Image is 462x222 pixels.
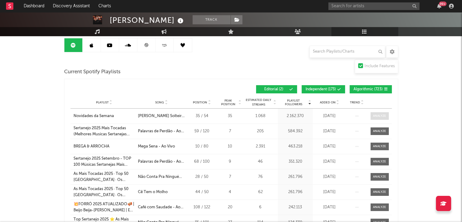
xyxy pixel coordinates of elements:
div: 1.068 [245,113,276,119]
div: 35 / 54 [188,113,216,119]
div: Café com Saudade - Ao Vivo [138,204,185,210]
div: 46 [245,159,276,165]
span: Algorithmic ( 723 ) [354,88,383,91]
span: Song [155,101,164,104]
div: 44 / 50 [188,189,216,195]
div: 7 [219,128,241,134]
a: Sertanejo 2025 Mais Tocadas (Melhores Musicas Sertanejas 2025) [74,125,135,137]
div: 108 / 122 [188,204,216,210]
button: Editorial(2) [256,85,297,93]
div: Não Conta Pra Ninguém - Ao Vivo [138,174,185,180]
div: [PERSON_NAME] Solteiro - Ao Vivo [138,113,185,119]
span: Added On [320,101,336,104]
div: 68 / 100 [188,159,216,165]
input: Search for artists [328,2,419,10]
div: 2.162.370 [279,113,311,119]
a: As Mais Tocadas 2025 ∙ Top 50 [GEOGRAPHIC_DATA] ∙ Os Melhores Hits 2025 ∙ Top [GEOGRAPHIC_DATA] [74,186,135,198]
div: [DATE] [314,144,345,150]
div: 242.113 [279,204,311,210]
a: As Mais Tocadas 2025 ∙ Top 50 [GEOGRAPHIC_DATA] ∙ Os Melhores Hits 2025 ∙ Top [GEOGRAPHIC_DATA] [74,171,135,183]
div: 7 [219,174,241,180]
div: [DATE] [314,128,345,134]
span: Playlist Followers [279,99,308,106]
div: 261.796 [279,174,311,180]
a: Sertanejo 2025 Setembro - TOP 100 Músicas Sertanejas Mais Tocadas (Sucessos Sertanejos 2025) [74,156,135,168]
div: 261.796 [279,189,311,195]
div: Include Features [364,63,395,70]
button: Algorithmic(723) [350,85,392,93]
div: [DATE] [314,174,345,180]
div: 99 + [439,2,447,6]
div: 205 [245,128,276,134]
span: Editorial ( 2 ) [260,88,288,91]
div: Palavras de Perdão - Ao Vivo [138,128,185,134]
div: [DATE] [314,189,345,195]
span: Independent ( 173 ) [306,88,336,91]
a: Novidades da Semana [74,113,135,119]
div: Novidades da Semana [74,113,114,119]
div: Cê Tem o Molho [138,189,168,195]
div: 76 [245,174,276,180]
div: 10 / 80 [188,144,216,150]
button: Independent(173) [302,85,345,93]
span: Peak Position [219,99,238,106]
div: 6 [245,204,276,210]
button: 99+ [437,4,441,9]
div: [DATE] [314,204,345,210]
div: Palavras de Perdão - Ao Vivo [138,159,185,165]
div: 584.392 [279,128,311,134]
div: [PERSON_NAME] [110,15,185,25]
div: 2.391 [245,144,276,150]
div: BREGA & ARROCHA [74,144,109,150]
div: 463.218 [279,144,311,150]
input: Search Playlists/Charts [310,46,385,58]
div: Mega Sena - Ao Vivo [138,144,175,150]
a: 💥FORRÓ 2025 ATUALIZADO🪗 | Beijo Beija-[PERSON_NAME] | Eu me Apaixonei | Silêncio | Atualizado 2025 [74,201,135,213]
div: 20 [219,204,241,210]
span: Position [193,101,207,104]
span: Current Spotify Playlists [64,68,121,76]
div: 351.320 [279,159,311,165]
span: Estimated Daily Streams [245,98,273,107]
div: 35 [219,113,241,119]
div: [DATE] [314,159,345,165]
div: 10 [219,144,241,150]
div: 62 [245,189,276,195]
div: 59 / 120 [188,128,216,134]
span: Trend [350,101,360,104]
div: [DATE] [314,113,345,119]
div: 28 / 50 [188,174,216,180]
button: Track [193,15,231,24]
div: 9 [219,159,241,165]
a: BREGA & ARROCHA [74,144,135,150]
span: Playlist [96,101,109,104]
div: 4 [219,189,241,195]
